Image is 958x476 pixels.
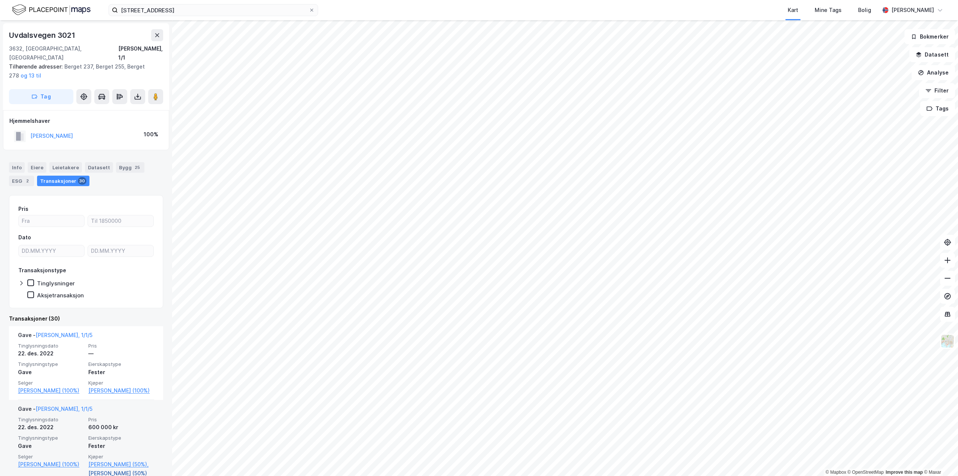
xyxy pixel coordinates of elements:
[919,83,955,98] button: Filter
[88,454,154,460] span: Kjøper
[848,470,884,475] a: OpenStreetMap
[19,215,84,227] input: Fra
[28,162,46,173] div: Eiere
[19,245,84,257] input: DD.MM.YYYY
[88,349,154,358] div: —
[18,233,31,242] div: Dato
[18,349,84,358] div: 22. des. 2022
[9,62,157,80] div: Berget 237, Berget 255, Berget 278
[49,162,82,173] div: Leietakere
[18,416,84,423] span: Tinglysningsdato
[921,440,958,476] div: Kontrollprogram for chat
[18,343,84,349] span: Tinglysningsdato
[37,280,75,287] div: Tinglysninger
[904,29,955,44] button: Bokmerker
[9,314,163,323] div: Transaksjoner (30)
[144,130,158,139] div: 100%
[826,470,846,475] a: Mapbox
[858,6,871,15] div: Bolig
[118,44,163,62] div: [PERSON_NAME], 1/1
[88,416,154,423] span: Pris
[85,162,113,173] div: Datasett
[18,266,66,275] div: Transaksjonstype
[88,380,154,386] span: Kjøper
[920,101,955,116] button: Tags
[18,380,84,386] span: Selger
[37,176,89,186] div: Transaksjoner
[18,454,84,460] span: Selger
[9,116,163,125] div: Hjemmelshaver
[886,470,923,475] a: Improve this map
[909,47,955,62] button: Datasett
[9,63,64,70] span: Tilhørende adresser:
[18,435,84,441] span: Tinglysningstype
[37,292,84,299] div: Aksjetransaksjon
[9,89,73,104] button: Tag
[18,331,92,343] div: Gave -
[18,404,92,416] div: Gave -
[9,29,77,41] div: Uvdalsvegen 3021
[12,3,91,16] img: logo.f888ab2527a4732fd821a326f86c7f29.svg
[78,177,86,185] div: 30
[88,361,154,367] span: Eierskapstype
[18,361,84,367] span: Tinglysningstype
[133,164,141,171] div: 25
[88,215,153,227] input: Til 1850000
[88,368,154,377] div: Fester
[118,4,309,16] input: Søk på adresse, matrikkel, gårdeiere, leietakere eller personer
[24,177,31,185] div: 2
[921,440,958,476] iframe: Chat Widget
[9,176,34,186] div: ESG
[36,406,92,412] a: [PERSON_NAME], 1/1/5
[88,245,153,257] input: DD.MM.YYYY
[891,6,934,15] div: [PERSON_NAME]
[88,435,154,441] span: Eierskapstype
[36,332,92,338] a: [PERSON_NAME], 1/1/5
[88,460,154,469] a: [PERSON_NAME] (50%),
[9,162,25,173] div: Info
[88,343,154,349] span: Pris
[88,386,154,395] a: [PERSON_NAME] (100%)
[18,386,84,395] a: [PERSON_NAME] (100%)
[116,162,144,173] div: Bygg
[18,442,84,451] div: Gave
[912,65,955,80] button: Analyse
[788,6,798,15] div: Kart
[9,44,118,62] div: 3632, [GEOGRAPHIC_DATA], [GEOGRAPHIC_DATA]
[88,423,154,432] div: 600 000 kr
[18,423,84,432] div: 22. des. 2022
[18,368,84,377] div: Gave
[940,334,955,348] img: Z
[815,6,842,15] div: Mine Tags
[18,460,84,469] a: [PERSON_NAME] (100%)
[88,442,154,451] div: Fester
[18,204,28,213] div: Pris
